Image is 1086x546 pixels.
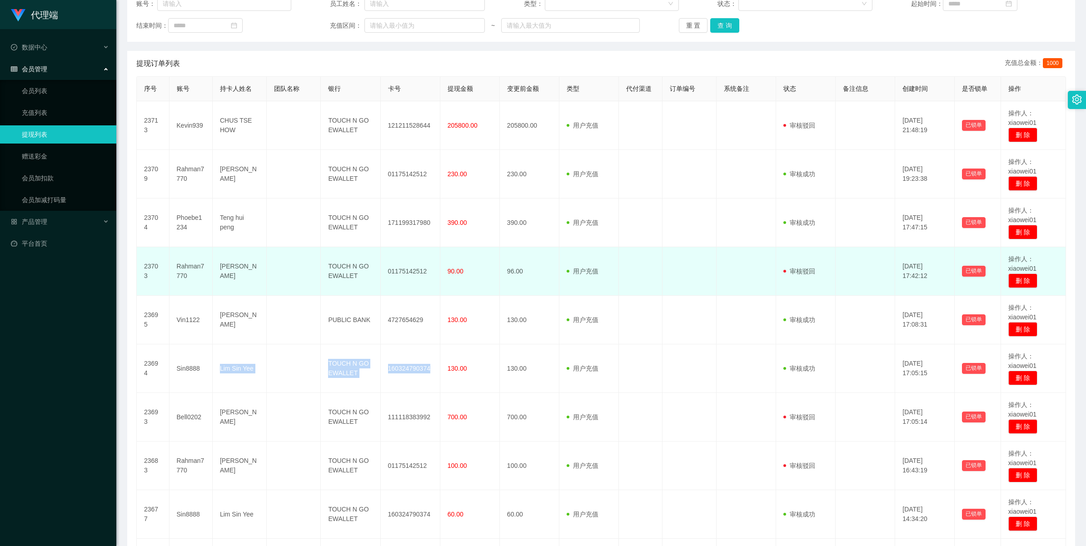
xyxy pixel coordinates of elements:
td: CHUS TSE HOW [213,101,267,150]
td: 01175142512 [381,247,440,296]
span: 变更前金额 [507,85,539,92]
span: 审核驳回 [783,462,815,469]
a: 会员列表 [22,82,109,100]
button: 删 除 [1008,371,1037,385]
button: 删 除 [1008,273,1037,288]
img: logo.9652507e.png [11,9,25,22]
td: 205800.00 [500,101,559,150]
span: 订单编号 [670,85,695,92]
span: 备注信息 [843,85,868,92]
button: 已锁单 [962,314,986,325]
td: 4727654629 [381,296,440,344]
button: 已锁单 [962,509,986,520]
td: 171199317980 [381,199,440,247]
span: 充值区间： [330,21,364,30]
td: Lim Sin Yee [213,490,267,539]
td: Teng hui peng [213,199,267,247]
span: 审核驳回 [783,413,815,421]
td: 700.00 [500,393,559,442]
button: 删 除 [1008,322,1037,337]
td: TOUCH N GO EWALLET [321,393,380,442]
span: 数据中心 [11,44,47,51]
span: 操作人：xiaowei01 [1008,498,1036,515]
span: 用户充值 [567,316,598,323]
td: Phoebe1234 [169,199,213,247]
span: 1000 [1043,58,1062,68]
i: 图标: appstore-o [11,218,17,225]
td: 23694 [137,344,169,393]
td: Sin8888 [169,344,213,393]
h1: 代理端 [31,0,58,30]
span: ~ [485,21,501,30]
td: [DATE] 19:23:38 [895,150,955,199]
button: 已锁单 [962,266,986,277]
td: 23693 [137,393,169,442]
span: 用户充值 [567,122,598,129]
span: 系统备注 [724,85,749,92]
td: 160324790374 [381,344,440,393]
span: 审核成功 [783,511,815,518]
td: 160324790374 [381,490,440,539]
td: Kevin939 [169,101,213,150]
span: 序号 [144,85,157,92]
a: 代理端 [11,11,58,18]
span: 银行 [328,85,341,92]
td: 01175142512 [381,442,440,490]
span: 审核驳回 [783,268,815,275]
td: [PERSON_NAME] [213,150,267,199]
i: 图标: setting [1072,94,1082,104]
td: Rahman7770 [169,150,213,199]
td: PUBLIC BANK [321,296,380,344]
span: 操作人：xiaowei01 [1008,352,1036,369]
span: 审核成功 [783,219,815,226]
div: 充值总金额： [1005,58,1066,69]
span: 390.00 [448,219,467,226]
span: 会员管理 [11,65,47,73]
i: 图标: down [668,1,673,7]
td: [PERSON_NAME] [213,296,267,344]
span: 用户充值 [567,170,598,178]
span: 操作人：xiaowei01 [1008,450,1036,467]
i: 图标: calendar [1006,0,1012,7]
a: 充值列表 [22,104,109,122]
span: 用户充值 [567,462,598,469]
td: 23683 [137,442,169,490]
td: 01175142512 [381,150,440,199]
span: 审核成功 [783,170,815,178]
td: 121211528644 [381,101,440,150]
button: 查 询 [710,18,739,33]
span: 用户充值 [567,413,598,421]
span: 提现金额 [448,85,473,92]
span: 持卡人姓名 [220,85,252,92]
td: [DATE] 17:05:14 [895,393,955,442]
button: 已锁单 [962,412,986,422]
span: 700.00 [448,413,467,421]
td: 111118383992 [381,393,440,442]
a: 图标: dashboard平台首页 [11,234,109,253]
td: 23709 [137,150,169,199]
a: 会员加扣款 [22,169,109,187]
td: [DATE] 17:08:31 [895,296,955,344]
span: 审核成功 [783,316,815,323]
td: TOUCH N GO EWALLET [321,247,380,296]
span: 操作 [1008,85,1021,92]
span: 是否锁单 [962,85,987,92]
td: [DATE] 16:43:19 [895,442,955,490]
td: 60.00 [500,490,559,539]
span: 操作人：xiaowei01 [1008,207,1036,223]
span: 操作人：xiaowei01 [1008,109,1036,126]
i: 图标: check-circle-o [11,44,17,50]
td: Bell0202 [169,393,213,442]
td: 23703 [137,247,169,296]
i: 图标: down [862,1,867,7]
a: 赠送彩金 [22,147,109,165]
td: 23704 [137,199,169,247]
span: 操作人：xiaowei01 [1008,304,1036,321]
td: Sin8888 [169,490,213,539]
span: 类型 [567,85,579,92]
button: 删 除 [1008,128,1037,142]
input: 请输入最小值为 [364,18,485,33]
span: 90.00 [448,268,463,275]
span: 卡号 [388,85,401,92]
span: 产品管理 [11,218,47,225]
